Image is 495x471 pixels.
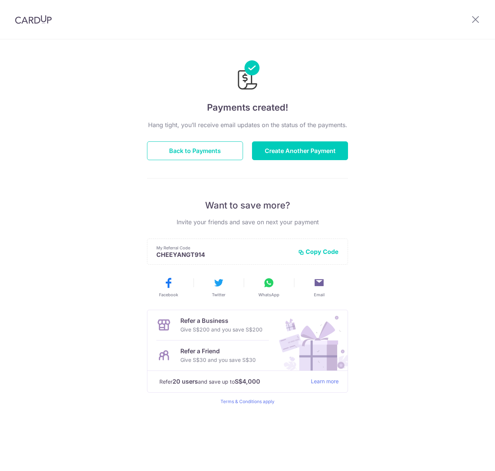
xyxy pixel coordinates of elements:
img: CardUp [15,15,52,24]
a: Learn more [311,377,339,386]
button: Email [297,277,341,298]
h4: Payments created! [147,101,348,114]
p: Give S$30 and you save S$30 [180,355,256,364]
span: Facebook [159,292,178,298]
span: Email [314,292,325,298]
p: Refer and save up to [159,377,305,386]
img: Refer [272,310,348,370]
p: Refer a Friend [180,346,256,355]
p: Give S$200 and you save S$200 [180,325,262,334]
p: Hang tight, you’ll receive email updates on the status of the payments. [147,120,348,129]
p: CHEEYANGT914 [156,251,292,258]
strong: S$4,000 [235,377,260,386]
button: Create Another Payment [252,141,348,160]
p: My Referral Code [156,245,292,251]
p: Want to save more? [147,199,348,211]
a: Terms & Conditions apply [220,399,274,404]
img: Payments [235,60,259,92]
strong: 20 users [172,377,198,386]
p: Refer a Business [180,316,262,325]
button: Copy Code [298,248,339,255]
p: Invite your friends and save on next your payment [147,217,348,226]
span: WhatsApp [258,292,279,298]
button: Back to Payments [147,141,243,160]
button: Twitter [196,277,241,298]
button: WhatsApp [247,277,291,298]
button: Facebook [146,277,190,298]
span: Twitter [212,292,225,298]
